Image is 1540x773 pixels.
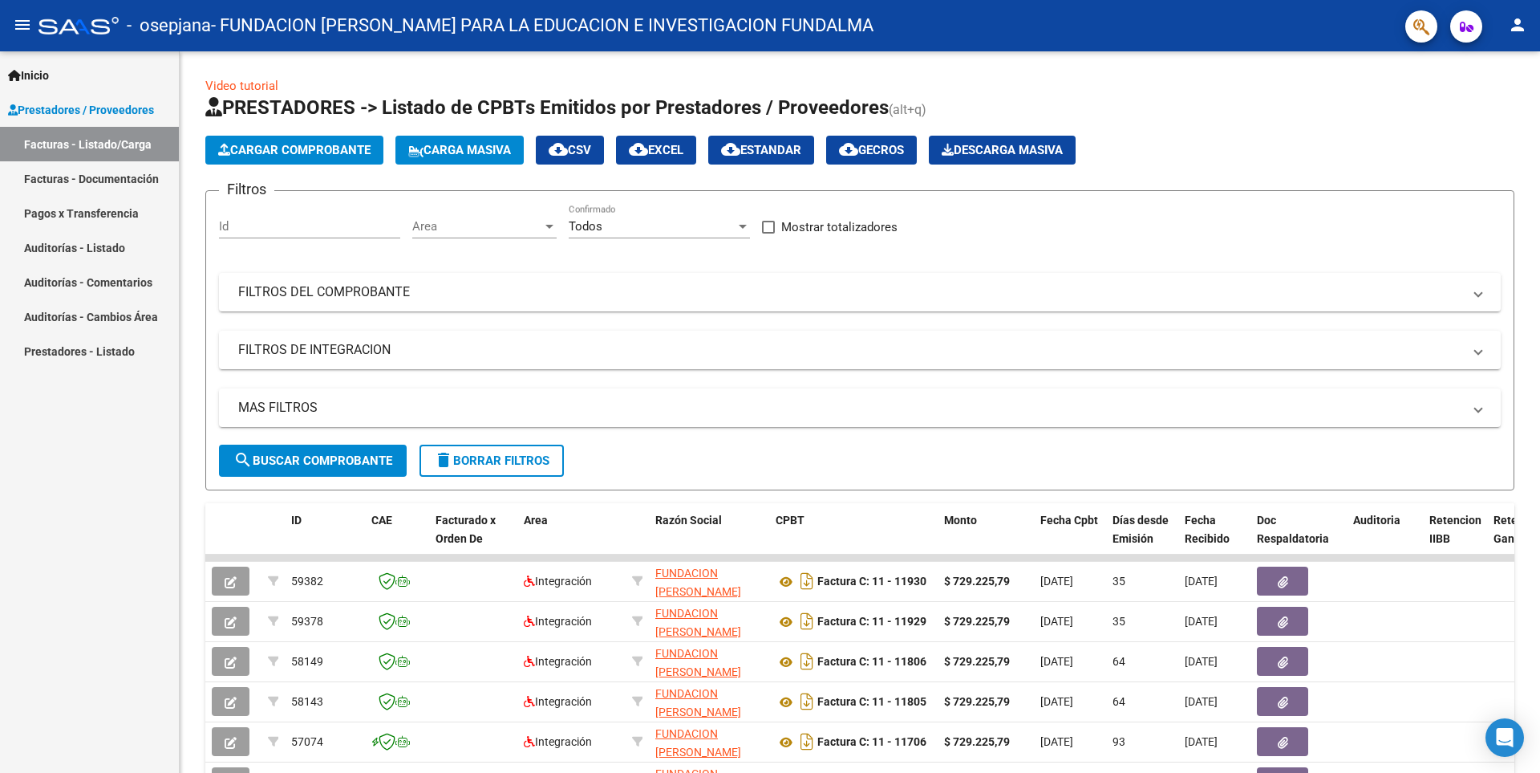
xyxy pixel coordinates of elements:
a: Video tutorial [205,79,278,93]
span: EXCEL [629,143,683,157]
datatable-header-cell: ID [285,503,365,574]
span: Inicio [8,67,49,84]
span: 58143 [291,695,323,708]
button: Carga Masiva [395,136,524,165]
button: Buscar Comprobante [219,445,407,477]
span: 93 [1112,735,1125,748]
strong: Factura C: 11 - 11805 [817,696,926,709]
div: 30644213737 [655,685,763,718]
datatable-header-cell: CAE [365,503,429,574]
mat-expansion-panel-header: MAS FILTROS [219,389,1501,427]
span: 57074 [291,735,323,748]
i: Descargar documento [796,649,817,674]
span: [DATE] [1040,695,1073,708]
span: [DATE] [1185,695,1218,708]
span: Integración [524,735,592,748]
span: Razón Social [655,514,722,527]
strong: Factura C: 11 - 11929 [817,616,926,629]
span: 59378 [291,615,323,628]
strong: $ 729.225,79 [944,655,1010,668]
span: - osepjana [127,8,211,43]
strong: Factura C: 11 - 11706 [817,736,926,749]
strong: Factura C: 11 - 11930 [817,576,926,588]
span: [DATE] [1040,735,1073,748]
span: 35 [1112,615,1125,628]
span: Estandar [721,143,801,157]
span: Auditoria [1353,514,1400,527]
h3: Filtros [219,178,274,201]
div: 30644213737 [655,645,763,678]
span: [DATE] [1185,655,1218,668]
mat-icon: cloud_download [721,140,740,159]
span: Todos [569,219,602,234]
span: 59382 [291,575,323,588]
span: FUNDACION [PERSON_NAME] PARA LA EDUCACION E INVESTIGACION FUNDALMA [655,607,741,711]
datatable-header-cell: Razón Social [649,503,769,574]
datatable-header-cell: Días desde Emisión [1106,503,1178,574]
datatable-header-cell: Doc Respaldatoria [1250,503,1347,574]
span: Integración [524,695,592,708]
button: Cargar Comprobante [205,136,383,165]
span: Facturado x Orden De [436,514,496,545]
button: Gecros [826,136,917,165]
span: Area [524,514,548,527]
strong: $ 729.225,79 [944,735,1010,748]
mat-icon: search [233,450,253,470]
i: Descargar documento [796,568,817,594]
span: (alt+q) [889,102,926,117]
button: Descarga Masiva [929,136,1076,165]
button: CSV [536,136,604,165]
span: Gecros [839,143,904,157]
div: Open Intercom Messenger [1485,718,1524,757]
mat-panel-title: MAS FILTROS [238,399,1462,417]
i: Descargar documento [796,729,817,755]
span: [DATE] [1040,575,1073,588]
span: Retencion IIBB [1429,514,1481,545]
span: Cargar Comprobante [218,143,371,157]
span: PRESTADORES -> Listado de CPBTs Emitidos por Prestadores / Proveedores [205,96,889,119]
datatable-header-cell: Facturado x Orden De [429,503,517,574]
div: 30644213737 [655,564,763,598]
span: FUNDACION [PERSON_NAME] PARA LA EDUCACION E INVESTIGACION FUNDALMA [655,647,741,751]
mat-expansion-panel-header: FILTROS DE INTEGRACION [219,331,1501,369]
mat-icon: menu [13,15,32,35]
span: Días desde Emisión [1112,514,1169,545]
span: 64 [1112,695,1125,708]
datatable-header-cell: Area [517,503,626,574]
span: 64 [1112,655,1125,668]
span: 35 [1112,575,1125,588]
span: Mostrar totalizadores [781,218,898,237]
button: Estandar [708,136,814,165]
span: Fecha Recibido [1185,514,1230,545]
mat-panel-title: FILTROS DE INTEGRACION [238,341,1462,359]
span: Integración [524,615,592,628]
datatable-header-cell: Fecha Cpbt [1034,503,1106,574]
span: FUNDACION [PERSON_NAME] PARA LA EDUCACION E INVESTIGACION FUNDALMA [655,567,741,671]
i: Descargar documento [796,608,817,634]
span: [DATE] [1185,735,1218,748]
span: [DATE] [1040,615,1073,628]
span: - FUNDACION [PERSON_NAME] PARA LA EDUCACION E INVESTIGACION FUNDALMA [211,8,873,43]
span: Fecha Cpbt [1040,514,1098,527]
span: CAE [371,514,392,527]
mat-icon: delete [434,450,453,470]
i: Descargar documento [796,689,817,714]
datatable-header-cell: Auditoria [1347,503,1423,574]
datatable-header-cell: Monto [938,503,1034,574]
strong: Factura C: 11 - 11806 [817,656,926,669]
div: 30644213737 [655,725,763,759]
mat-panel-title: FILTROS DEL COMPROBANTE [238,283,1462,301]
span: Carga Masiva [408,143,511,157]
app-download-masive: Descarga masiva de comprobantes (adjuntos) [929,136,1076,165]
strong: $ 729.225,79 [944,695,1010,708]
datatable-header-cell: CPBT [769,503,938,574]
span: Buscar Comprobante [233,454,392,468]
span: [DATE] [1185,615,1218,628]
span: Prestadores / Proveedores [8,101,154,119]
span: ID [291,514,302,527]
span: Monto [944,514,977,527]
mat-icon: cloud_download [629,140,648,159]
span: [DATE] [1040,655,1073,668]
mat-icon: cloud_download [839,140,858,159]
mat-expansion-panel-header: FILTROS DEL COMPROBANTE [219,273,1501,311]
